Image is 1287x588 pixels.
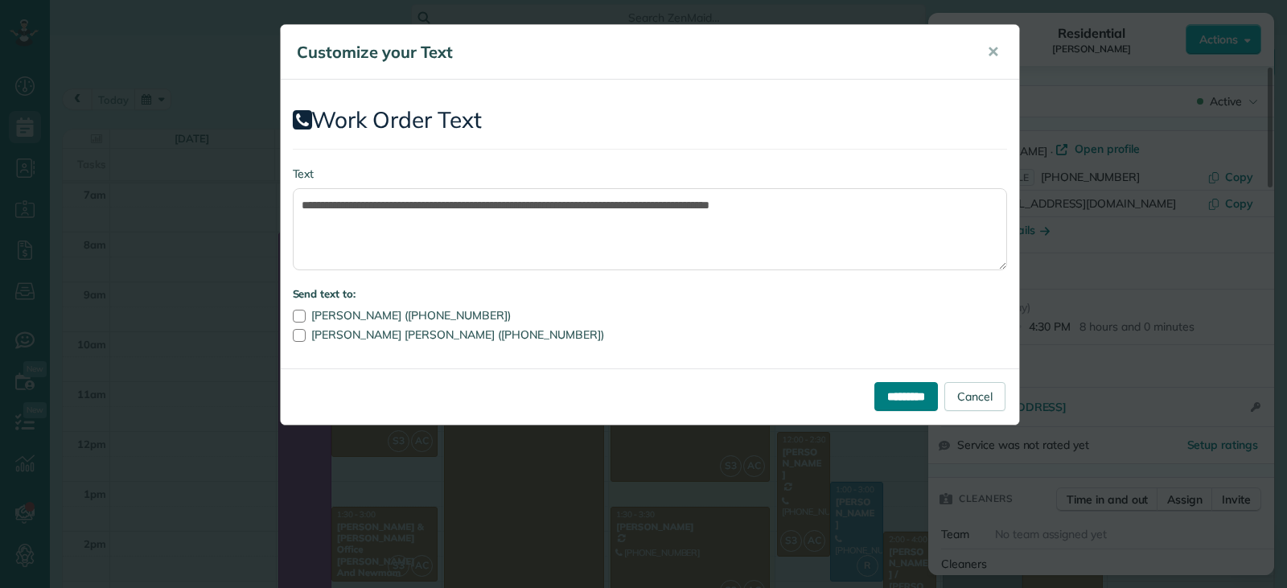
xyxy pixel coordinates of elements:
[944,382,1005,411] a: Cancel
[987,43,999,61] span: ✕
[311,327,604,342] span: [PERSON_NAME] [PERSON_NAME] ([PHONE_NUMBER])
[293,108,1007,133] h2: Work Order Text
[293,166,1007,182] label: Text
[293,287,356,300] strong: Send text to:
[297,41,964,64] h5: Customize your Text
[311,308,511,323] span: [PERSON_NAME] ([PHONE_NUMBER])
